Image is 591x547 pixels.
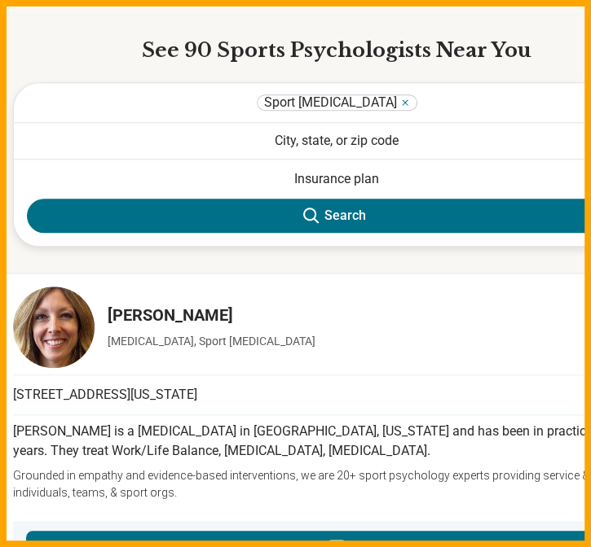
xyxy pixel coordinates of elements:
[13,287,95,368] img: Carlin Anderson, Psychologist
[264,96,397,109] span: Sport [MEDICAL_DATA]
[7,20,48,32] span: Upgrade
